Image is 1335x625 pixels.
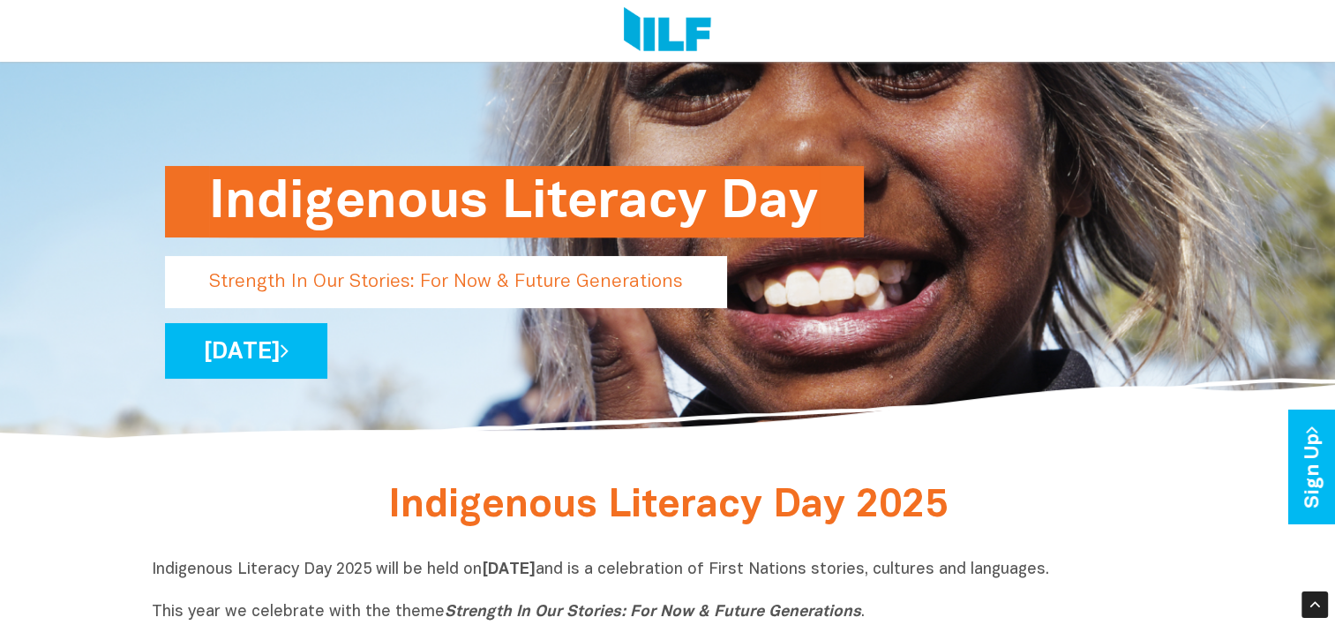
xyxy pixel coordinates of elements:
[388,488,948,524] span: Indigenous Literacy Day 2025
[624,7,711,55] img: Logo
[482,562,536,577] b: [DATE]
[165,256,727,308] p: Strength In Our Stories: For Now & Future Generations
[1301,591,1328,618] div: Scroll Back to Top
[165,323,327,379] a: [DATE]
[445,605,861,620] i: Strength In Our Stories: For Now & Future Generations
[209,166,820,237] h1: Indigenous Literacy Day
